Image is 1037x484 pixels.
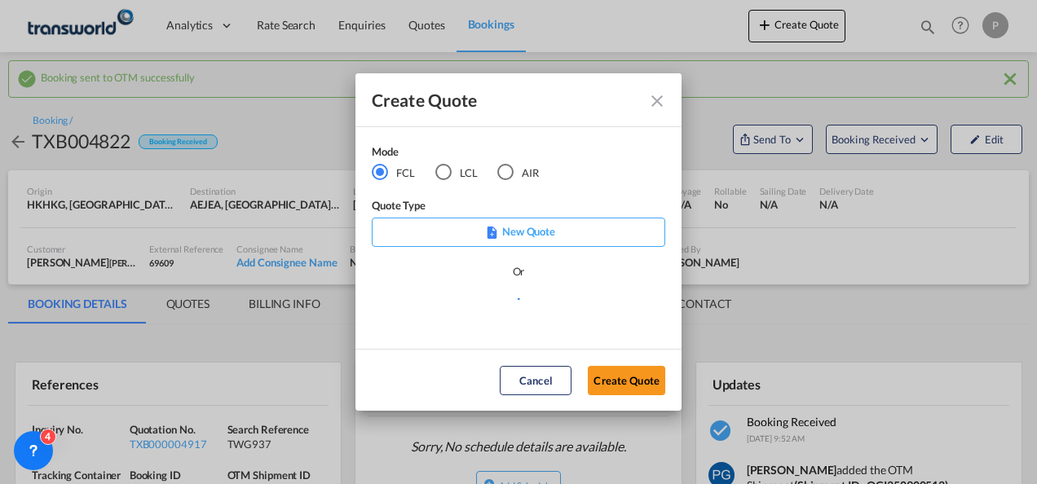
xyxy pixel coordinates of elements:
div: Quote Type [372,197,665,218]
div: Mode [372,143,559,164]
div: Create Quote [372,90,636,110]
button: Create Quote [588,366,665,395]
md-radio-button: LCL [435,164,478,182]
div: Or [513,263,525,279]
div: New Quote [372,218,665,247]
md-radio-button: AIR [497,164,539,182]
md-dialog: Create QuoteModeFCL LCLAIR ... [355,73,682,411]
md-icon: Close dialog [647,91,667,111]
p: New Quote [377,223,660,240]
button: Cancel [500,366,571,395]
md-radio-button: FCL [372,164,415,182]
button: Close dialog [641,85,670,114]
